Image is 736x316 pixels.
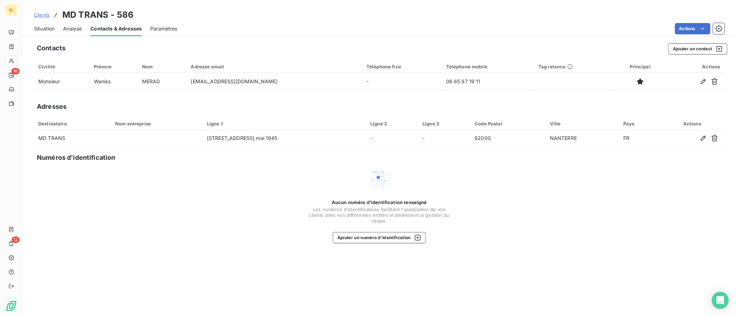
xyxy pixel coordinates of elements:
[63,25,82,32] span: Analyse
[37,153,116,163] h5: Numéros d’identification
[34,25,55,32] span: Situation
[191,64,358,69] div: Adresse email
[550,121,615,126] div: Ville
[38,121,107,126] div: Destinataire
[624,121,656,126] div: Pays
[712,292,729,309] div: Open Intercom Messenger
[6,300,17,312] img: Logo LeanPay
[94,64,134,69] div: Prénom
[38,64,85,69] div: Civilité
[446,64,530,69] div: Téléphone mobile
[368,168,391,191] img: Empty state
[370,121,414,126] div: Ligne 2
[150,25,178,32] span: Paramètres
[332,199,427,205] span: Aucun numéro d’identification renseigné
[142,64,182,69] div: Nom
[672,64,720,69] div: Actions
[203,130,366,147] td: [STREET_ADDRESS] mai 1945
[366,64,438,69] div: Téléphone fixe
[675,23,710,34] button: Actions
[618,64,663,69] div: Principal
[207,121,362,126] div: Ligne 1
[187,73,363,90] td: [EMAIL_ADDRESS][DOMAIN_NAME]
[366,130,418,147] td: -
[90,73,138,90] td: Waniss
[362,73,442,90] td: -
[418,130,470,147] td: -
[442,73,534,90] td: 06 65 97 19 11
[12,237,19,243] span: 12
[34,11,50,18] a: Clients
[62,9,134,21] h3: MD TRANS - 586
[90,25,142,32] span: Contacts & Adresses
[34,73,90,90] td: Monsieur
[471,130,546,147] td: 92000
[37,43,66,53] h5: Contacts
[546,130,619,147] td: NANTERRE
[34,12,50,18] span: Clients
[538,64,609,69] div: Tag relance
[475,121,542,126] div: Code Postal
[664,121,720,126] div: Actions
[6,4,17,16] div: SL
[34,130,111,147] td: MD TRANS
[333,232,426,243] button: Ajouter un numéro d’identification
[115,121,198,126] div: Nom entreprise
[422,121,466,126] div: Ligne 3
[11,68,19,74] span: 16
[138,73,187,90] td: MERAD
[668,43,727,55] button: Ajouter un contact
[309,207,450,224] span: Les numéros d'identifications facilitent l'association de vos clients avec vos différentes entité...
[619,130,660,147] td: FR
[37,102,67,112] h5: Adresses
